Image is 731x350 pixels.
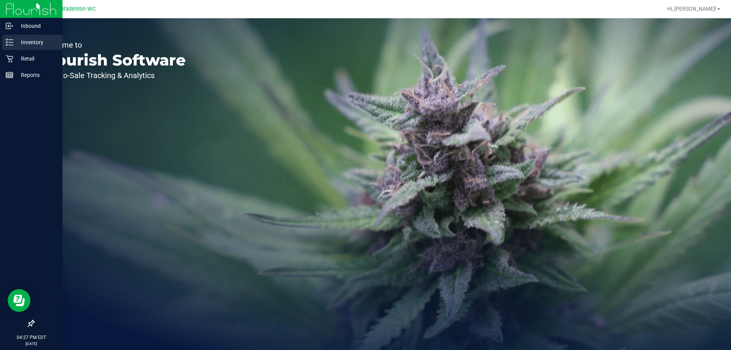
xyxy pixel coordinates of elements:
[3,334,59,341] p: 04:27 PM EDT
[13,21,59,30] p: Inbound
[41,41,186,49] p: Welcome to
[13,38,59,47] p: Inventory
[41,72,186,79] p: Seed-to-Sale Tracking & Analytics
[6,38,13,46] inline-svg: Inventory
[41,53,186,68] p: Flourish Software
[3,341,59,347] p: [DATE]
[667,6,717,12] span: Hi, [PERSON_NAME]!
[8,289,30,312] iframe: Resource center
[13,70,59,80] p: Reports
[13,54,59,63] p: Retail
[6,55,13,62] inline-svg: Retail
[6,22,13,30] inline-svg: Inbound
[60,6,96,12] span: Bradenton WC
[6,71,13,79] inline-svg: Reports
